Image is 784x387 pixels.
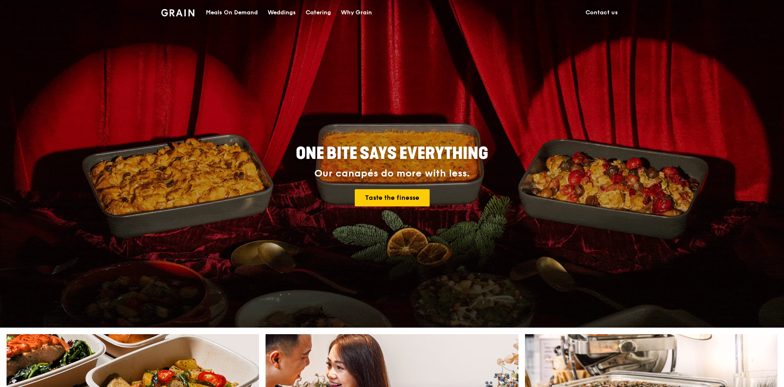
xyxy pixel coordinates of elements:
a: Weddings [263,0,301,25]
img: Grain [161,9,194,16]
div: Weddings [268,0,296,25]
div: Meals On Demand [206,0,258,25]
a: Contact us [581,0,623,25]
a: Taste the finesse [355,189,430,206]
a: Catering [301,0,336,25]
div: Why Grain [341,0,372,25]
a: Why Grain [336,0,377,25]
div: Catering [306,0,331,25]
span: ONE BITE SAYS EVERYTHING [296,144,488,163]
div: Our canapés do more with less. [245,168,539,179]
